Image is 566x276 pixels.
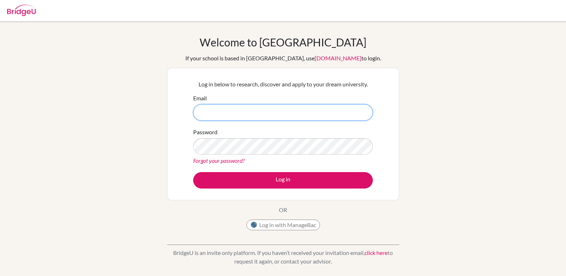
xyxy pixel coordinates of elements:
a: [DOMAIN_NAME] [315,55,361,61]
label: Email [193,94,207,102]
button: Log in with ManageBac [246,220,320,230]
h1: Welcome to [GEOGRAPHIC_DATA] [200,36,366,49]
a: click here [365,249,387,256]
a: Forgot your password? [193,157,245,164]
p: OR [279,206,287,214]
div: If your school is based in [GEOGRAPHIC_DATA], use to login. [185,54,381,62]
p: Log in below to research, discover and apply to your dream university. [193,80,373,89]
p: BridgeU is an invite only platform. If you haven’t received your invitation email, to request it ... [167,249,399,266]
button: Log in [193,172,373,189]
img: Bridge-U [7,5,36,16]
label: Password [193,128,217,136]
